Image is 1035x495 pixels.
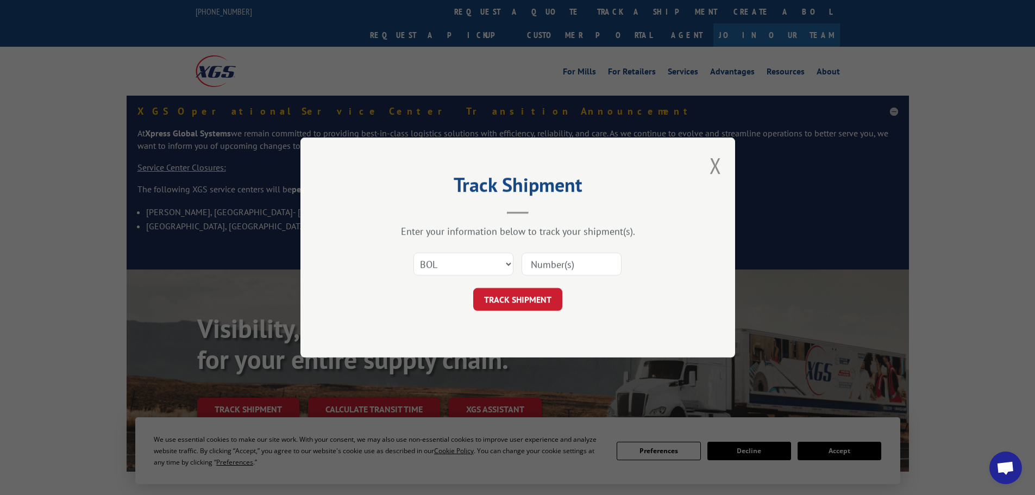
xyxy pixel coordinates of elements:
button: TRACK SHIPMENT [473,288,562,311]
a: Open chat [989,452,1022,484]
div: Enter your information below to track your shipment(s). [355,225,681,237]
h2: Track Shipment [355,177,681,198]
button: Close modal [710,151,722,180]
input: Number(s) [522,253,622,275]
